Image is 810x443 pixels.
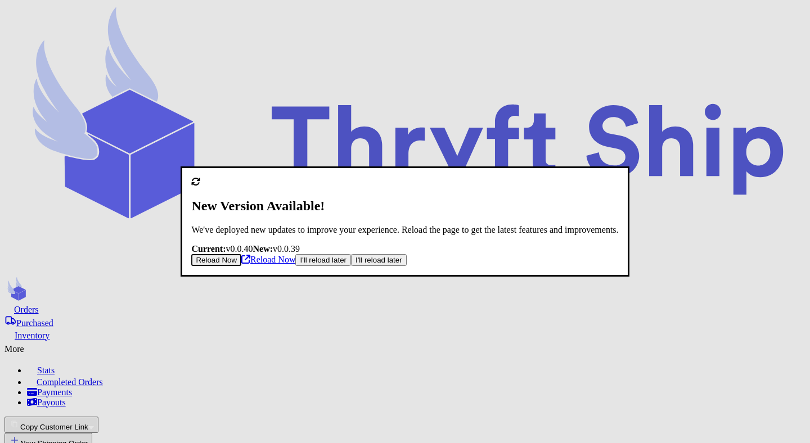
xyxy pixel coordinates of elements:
[191,244,253,254] span: v 0.0.40
[295,254,351,266] button: I'll reload later
[253,244,273,254] strong: New:
[191,198,618,214] h2: New Version Available!
[351,254,407,266] button: I'll reload later
[241,255,295,264] a: Reload Now
[253,244,300,254] span: v 0.0.39
[191,254,241,266] button: Reload Now
[191,244,226,254] strong: Current:
[191,225,618,235] p: We've deployed new updates to improve your experience. Reload the page to get the latest features...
